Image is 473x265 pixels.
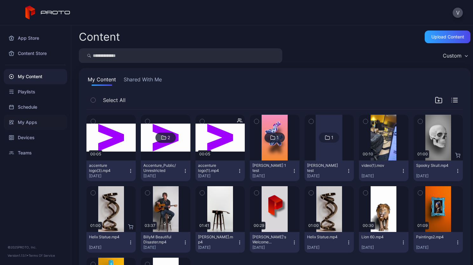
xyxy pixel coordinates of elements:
[198,173,237,179] div: [DATE]
[361,163,396,168] div: video(1).mov
[252,245,291,250] div: [DATE]
[4,46,67,61] a: Content Store
[195,160,245,181] button: accenture logo(1).mp4[DATE]
[252,234,287,245] div: David's Welcome Video.mp4
[89,173,128,179] div: [DATE]
[440,48,470,63] button: Custom
[89,163,124,173] div: accenture logo(3).mp4
[307,245,346,250] div: [DATE]
[307,173,346,179] div: [DATE]
[198,245,237,250] div: [DATE]
[453,8,463,18] button: V
[425,31,470,43] button: Upload Content
[4,69,67,84] a: My Content
[305,160,354,181] button: [PERSON_NAME] test[DATE]
[86,232,136,253] button: Helix Statue.mp4[DATE]
[416,163,451,168] div: Spooky Skull.mp4
[4,31,67,46] a: App Store
[250,232,299,253] button: [PERSON_NAME]'s Welcome Video.mp4[DATE]
[168,135,170,140] div: 2
[89,234,124,240] div: Helix Statue.mp4
[143,163,178,173] div: Accenture_Public/Unrestricted
[198,234,233,245] div: BillyM Silhouette.mp4
[359,232,408,253] button: Lion 60.mp4[DATE]
[141,232,190,253] button: BillyM Beautiful Disaster.mp4[DATE]
[359,160,408,181] button: video(1).mov[DATE]
[416,234,451,240] div: Paintings2.mp4
[307,234,342,240] div: Helix Statue.mp4
[143,245,182,250] div: [DATE]
[4,145,67,160] a: Teams
[195,232,245,253] button: [PERSON_NAME].mp4[DATE]
[143,234,178,245] div: BillyM Beautiful Disaster.mp4
[143,173,182,179] div: [DATE]
[307,163,342,173] div: Vivek test
[29,254,55,257] a: Terms Of Service
[431,34,464,39] div: Upload Content
[416,173,455,179] div: [DATE]
[414,160,463,181] button: Spooky Skull.mp4[DATE]
[361,234,396,240] div: Lion 60.mp4
[86,160,136,181] button: accenture logo(3).mp4[DATE]
[361,173,401,179] div: [DATE]
[416,245,455,250] div: [DATE]
[4,130,67,145] a: Devices
[8,245,63,250] div: © 2025 PROTO, Inc.
[414,232,463,253] button: Paintings2.mp4[DATE]
[4,84,67,99] a: Playlists
[8,254,29,257] span: Version 1.13.1 •
[361,245,401,250] div: [DATE]
[86,76,117,86] button: My Content
[79,31,120,42] div: Content
[198,163,233,173] div: accenture logo(1).mp4
[89,245,128,250] div: [DATE]
[331,135,333,140] div: 1
[252,163,287,173] div: vivek 1 test
[141,160,190,181] button: Accenture_Public/Unrestricted[DATE]
[443,52,462,59] div: Custom
[252,173,291,179] div: [DATE]
[4,99,67,115] a: Schedule
[122,76,163,86] button: Shared With Me
[4,115,67,130] a: My Apps
[103,96,126,104] span: Select All
[250,160,299,181] button: [PERSON_NAME] 1 test[DATE]
[305,232,354,253] button: Helix Statue.mp4[DATE]
[277,135,279,140] div: 1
